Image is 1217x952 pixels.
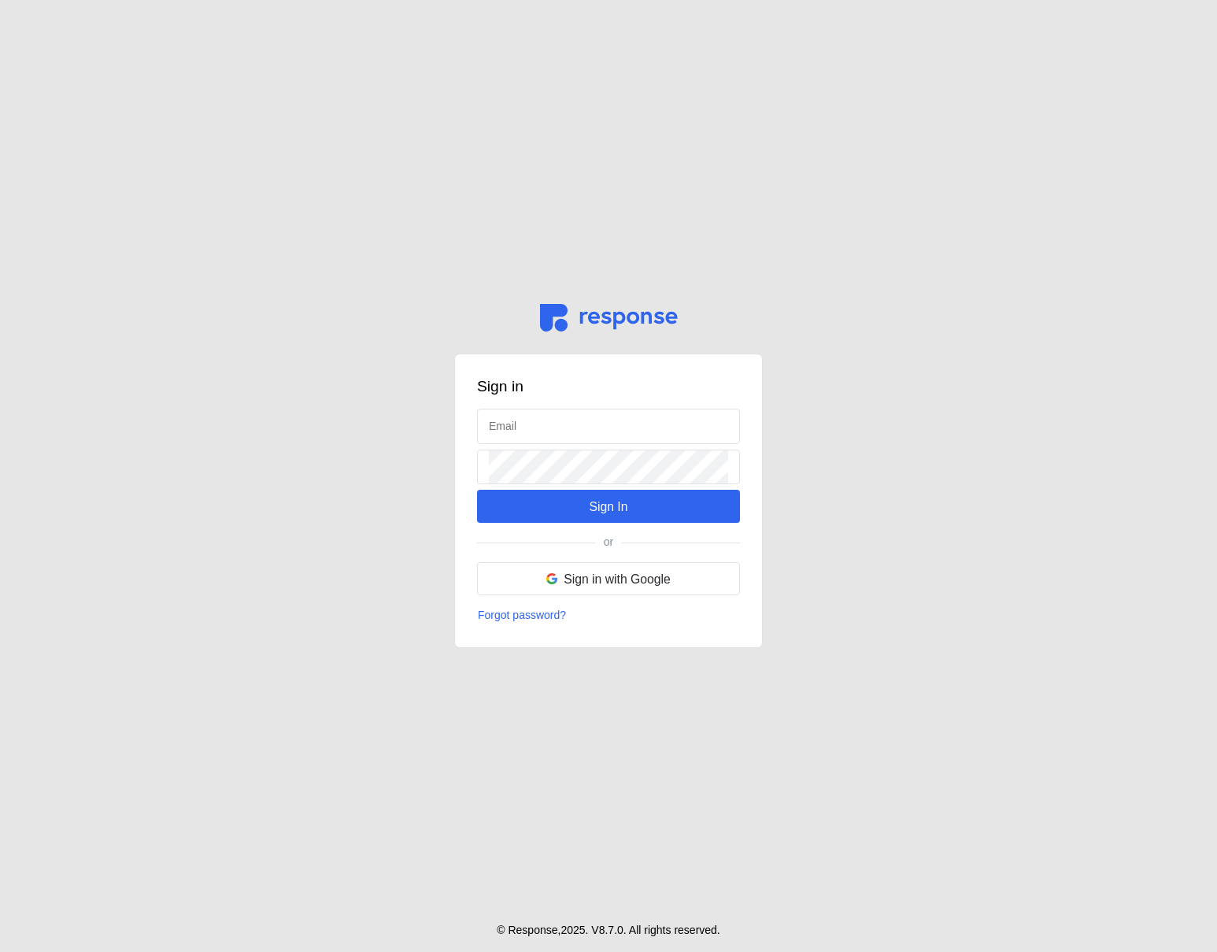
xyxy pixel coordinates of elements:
img: svg%3e [546,573,557,584]
input: Email [489,409,728,443]
p: Sign in with Google [564,569,671,589]
p: or [604,534,613,551]
button: Sign In [477,490,740,523]
button: Sign in with Google [477,562,740,595]
p: Forgot password? [478,607,566,624]
button: Forgot password? [477,606,567,625]
h3: Sign in [477,376,740,398]
p: Sign In [589,497,627,517]
p: © Response, 2025 . V 8.7.0 . All rights reserved. [497,922,720,939]
img: svg%3e [540,304,678,332]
